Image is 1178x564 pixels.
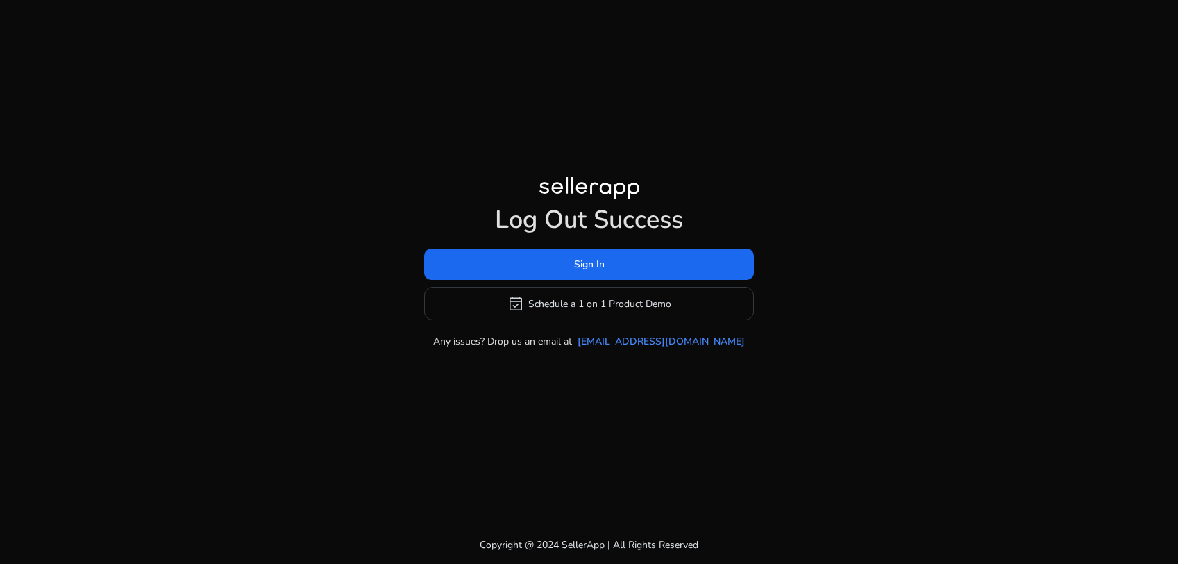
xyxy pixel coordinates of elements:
a: [EMAIL_ADDRESS][DOMAIN_NAME] [578,334,745,349]
h1: Log Out Success [424,205,754,235]
span: event_available [507,295,524,312]
button: event_availableSchedule a 1 on 1 Product Demo [424,287,754,320]
button: Sign In [424,249,754,280]
p: Any issues? Drop us an email at [433,334,572,349]
span: Sign In [574,257,605,272]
